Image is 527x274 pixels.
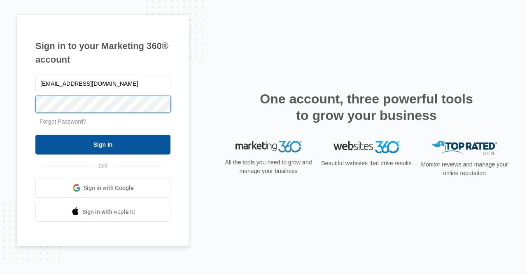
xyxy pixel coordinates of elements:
a: Forgot Password? [40,118,86,125]
img: Websites 360 [333,141,399,153]
input: Sign In [35,135,170,155]
h1: Sign in to your Marketing 360® account [35,39,170,66]
span: OR [93,162,113,171]
a: Sign in with Google [35,178,170,198]
span: Sign in with Google [84,184,134,192]
p: All the tools you need to grow and manage your business [222,158,315,176]
a: Sign in with Apple Id [35,202,170,222]
input: Email [35,75,170,92]
span: Sign in with Apple Id [82,208,135,216]
img: Top Rated Local [431,141,497,155]
img: Marketing 360 [236,141,301,152]
p: Beautiful websites that drive results [320,159,413,168]
h2: One account, three powerful tools to grow your business [257,91,476,124]
p: Monitor reviews and manage your online reputation [418,160,511,178]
